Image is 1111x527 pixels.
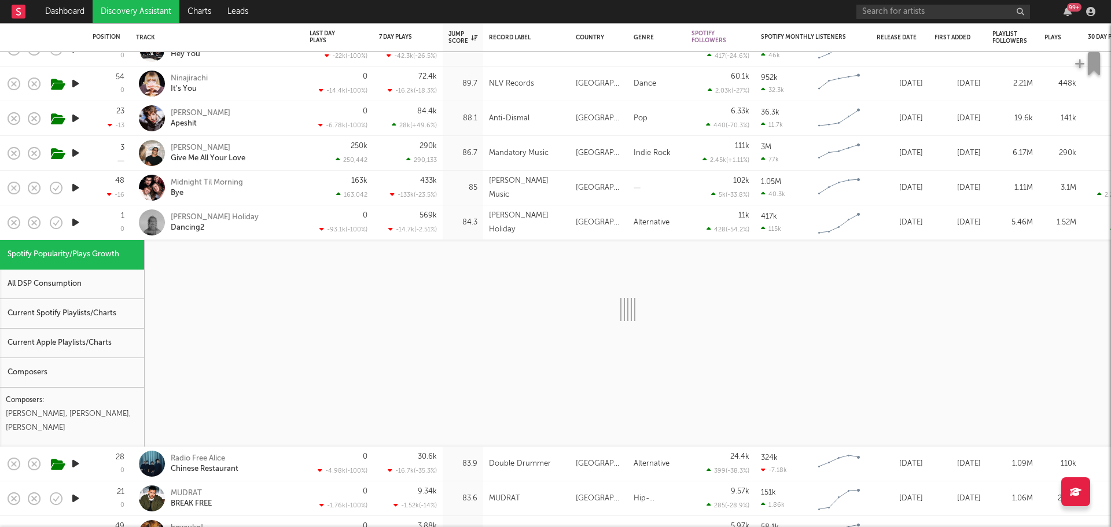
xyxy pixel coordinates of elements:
div: 1.52M [1044,216,1076,230]
div: [DATE] [935,216,981,230]
div: Double Drummer [489,457,551,471]
div: [GEOGRAPHIC_DATA] [576,457,622,471]
div: 0 [120,226,124,233]
div: [DATE] [877,112,923,126]
a: NinajirachiIt's You [171,73,208,94]
div: -16 [107,191,124,198]
div: Position [93,34,120,40]
div: Track [136,34,292,41]
div: -42.3k ( -26.5 % ) [387,52,437,60]
div: 3M [761,143,771,151]
div: 1.09M [992,457,1033,471]
div: [PERSON_NAME] [171,143,245,153]
div: [DATE] [877,146,923,160]
div: 0 [120,53,124,59]
div: 399 ( -38.3 % ) [707,467,749,474]
div: [DATE] [935,146,981,160]
div: 111k [735,142,749,150]
div: 0 [363,73,367,80]
div: 163,042 [336,191,367,198]
div: [DATE] [877,492,923,506]
div: Apeshit [171,119,230,129]
div: 569k [420,212,437,219]
div: 3.1M [1044,181,1076,195]
div: Country [576,34,616,41]
div: 5k ( -33.8 % ) [711,191,749,198]
div: 21 [117,488,124,496]
div: 6.17M [992,146,1033,160]
div: Midnight Til Morning [171,178,243,188]
div: [DATE] [935,492,981,506]
a: [PERSON_NAME] HolidayDancing2 [171,212,259,233]
div: [DATE] [935,457,981,471]
div: 141k [1044,112,1076,126]
button: 99+ [1064,7,1072,16]
div: 290k [420,142,437,150]
div: 952k [761,74,778,82]
div: [DATE] [877,216,923,230]
div: 417k [761,213,777,220]
svg: Chart title [813,139,865,168]
div: -93.1k ( -100 % ) [319,226,367,233]
div: BREAK FREE [171,499,212,509]
div: 1 [121,212,124,220]
div: 0 [363,212,367,219]
div: -16.2k ( -18.3 % ) [388,87,437,94]
div: 88.1 [448,112,477,126]
div: -22k ( -100 % ) [325,52,367,60]
div: 2.21M [992,77,1033,91]
div: [DATE] [877,77,923,91]
div: 285 ( -28.9 % ) [707,502,749,509]
div: Ninajirachi [171,73,208,84]
a: MUDRATBREAK FREE [171,488,212,509]
svg: Chart title [813,208,865,237]
div: 48 [115,177,124,185]
div: 84.3 [448,216,477,230]
div: Playlist Followers [992,31,1027,45]
div: 110k [1044,457,1076,471]
div: 2.03k ( -27 % ) [708,87,749,94]
div: 83.6 [448,492,477,506]
div: -14.7k ( -2.51 % ) [388,226,437,233]
div: Pop [634,112,648,126]
div: [GEOGRAPHIC_DATA] [576,216,622,230]
div: Last Day Plays [310,30,350,44]
div: 54 [116,73,124,81]
div: [DATE] [877,181,923,195]
div: 77k [761,156,779,163]
svg: Chart title [813,484,865,513]
svg: Chart title [813,449,865,478]
div: 151k [761,489,776,496]
div: [GEOGRAPHIC_DATA] [576,112,622,126]
div: 9.57k [731,488,749,495]
div: [GEOGRAPHIC_DATA] [576,492,622,506]
div: 290,133 [406,156,437,164]
div: Anti-Dismal [489,112,529,126]
div: [PERSON_NAME] [171,108,230,119]
div: 85 [448,181,477,195]
div: First Added [935,34,975,41]
div: 86.7 [448,146,477,160]
div: 28k ( +49.6 % ) [392,121,437,129]
div: 3 [120,144,124,152]
div: 290k [1044,146,1076,160]
div: 32.3k [761,86,784,94]
div: 0 [363,108,367,115]
div: 0 [120,502,124,508]
div: 6.33k [731,108,749,115]
div: [PERSON_NAME] Music [489,174,564,202]
div: 0 [363,453,367,460]
a: [PERSON_NAME]Give Me All Your Love [171,143,245,164]
div: 46k [761,51,780,59]
div: 428 ( -54.2 % ) [707,226,749,233]
div: 0 [120,87,124,94]
svg: Chart title [813,69,865,98]
div: 36.3k [761,109,779,116]
div: -133k ( -23.5 % ) [390,191,437,198]
div: 0 [120,467,124,474]
div: Hip-Hop/Rap [634,492,680,506]
div: 7 Day Plays [379,34,420,40]
div: MUDRAT [171,488,212,499]
div: [PERSON_NAME] Holiday [171,212,259,223]
div: -13 [108,121,124,129]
